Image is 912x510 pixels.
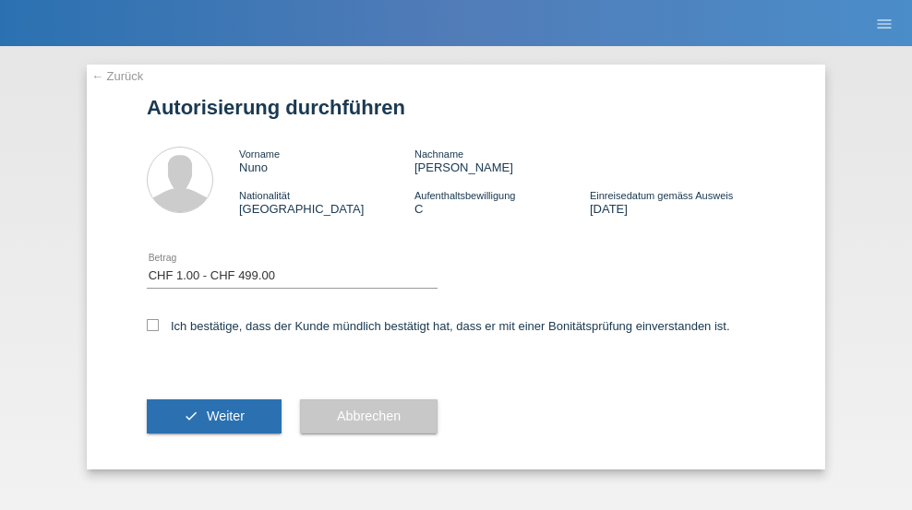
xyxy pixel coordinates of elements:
span: Einreisedatum gemäss Ausweis [590,190,733,201]
label: Ich bestätige, dass der Kunde mündlich bestätigt hat, dass er mit einer Bonitätsprüfung einversta... [147,319,730,333]
h1: Autorisierung durchführen [147,96,765,119]
button: check Weiter [147,399,282,434]
div: Nuno [239,147,414,174]
div: [GEOGRAPHIC_DATA] [239,188,414,216]
a: ← Zurück [91,69,143,83]
div: [PERSON_NAME] [414,147,590,174]
span: Aufenthaltsbewilligung [414,190,515,201]
span: Vorname [239,148,280,160]
div: [DATE] [590,188,765,216]
a: menu [866,18,903,29]
i: menu [875,15,894,33]
button: Abbrechen [300,399,438,434]
i: check [184,409,198,423]
span: Weiter [207,409,245,423]
span: Abbrechen [337,409,401,423]
span: Nachname [414,148,463,160]
div: C [414,188,590,216]
span: Nationalität [239,190,290,201]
